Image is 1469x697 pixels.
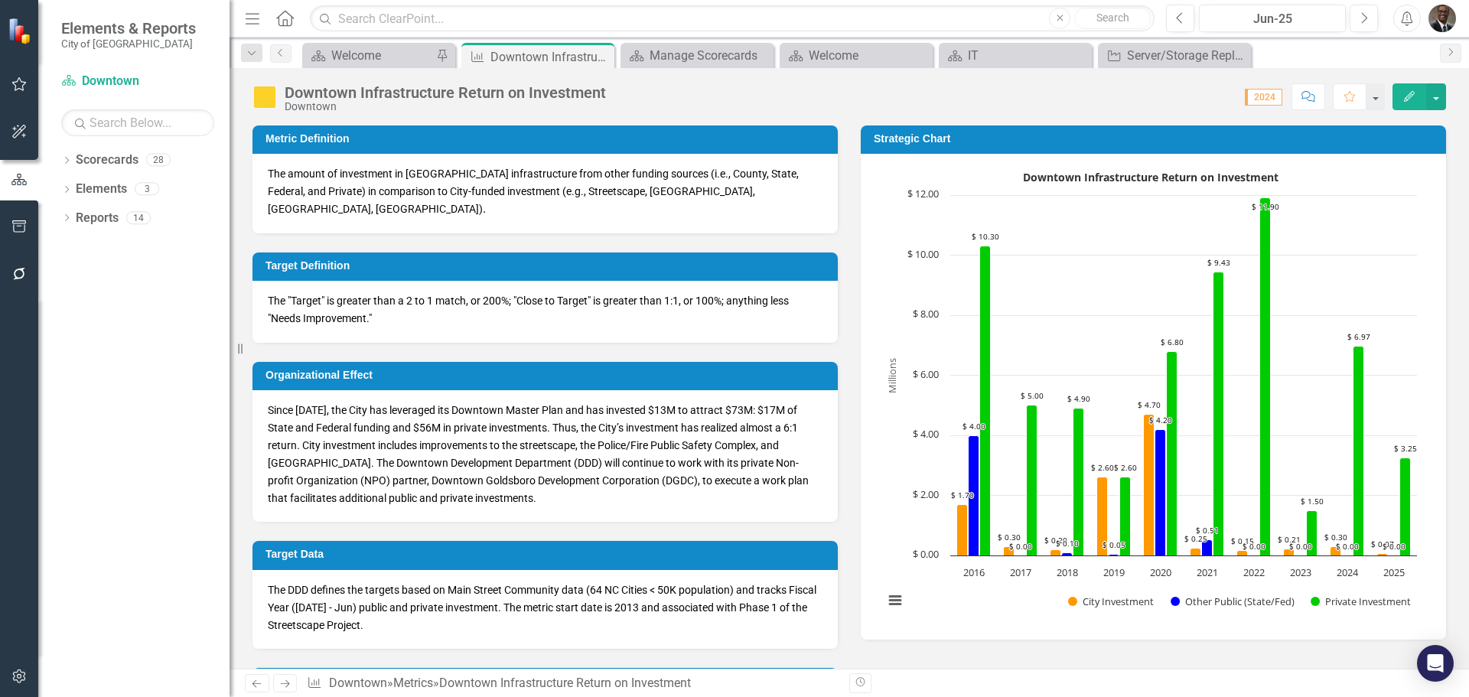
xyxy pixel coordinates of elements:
span: Search [1096,11,1129,24]
img: ClearPoint Strategy [7,16,36,45]
div: Downtown Infrastructure Return on Investment [285,84,606,101]
text: $ 0.00 [1243,541,1265,552]
text: $ 10.30 [972,231,999,242]
text: $ 0.30 [998,532,1021,542]
text: $ 0.15 [1231,536,1254,546]
div: Jun-25 [1204,10,1340,28]
text: 2016 [963,565,985,579]
text: $ 0.05 [1103,539,1125,550]
path: 2019, 2.6. City Investment. [1097,477,1108,556]
text: $ 4.00 [963,421,985,432]
a: Downtown [329,676,387,690]
text: Millions [885,358,899,393]
g: Private Investment, bar series 3 of 3 with 10 bars. [980,198,1411,556]
text: $ 4.70 [1138,399,1161,410]
path: 2023, 1.5. Private Investment. [1307,511,1318,556]
h3: Metric Definition [265,133,830,145]
path: 2021, 0.25. City Investment. [1191,549,1201,556]
text: $ 0.51 [1196,525,1219,536]
text: $ 3.25 [1394,443,1417,454]
div: Welcome [331,46,432,65]
text: 2024 [1337,565,1359,579]
text: Other Public (State/Fed) [1185,594,1295,608]
path: 2025, 3.25. Private Investment. [1400,458,1411,556]
a: IT [943,46,1088,65]
text: $ 11.90 [1252,201,1279,212]
text: $ 8.00 [913,307,939,321]
text: 2022 [1243,565,1265,579]
path: 2018, 0.2. City Investment. [1050,550,1061,556]
path: 2021, 0.51. Other Public (State/Fed). [1202,540,1213,556]
path: 2020, 4.7. City Investment. [1144,415,1155,556]
path: 2022, 0.153397. City Investment. [1237,551,1248,556]
text: $ 1.70 [951,490,974,500]
text: 2025 [1383,565,1405,579]
text: 2021 [1197,565,1218,579]
text: $ 0.30 [1324,532,1347,542]
h3: Strategic Chart [874,133,1438,145]
path: 2020, 4.2. Other Public (State/Fed). [1155,430,1166,556]
text: $ 0.00 [1009,541,1032,552]
a: Manage Scorecards [624,46,770,65]
div: Open Intercom Messenger [1417,645,1454,682]
text: $ 1.50 [1301,496,1324,506]
div: IT [968,46,1088,65]
a: Elements [76,181,127,198]
text: 2017 [1010,565,1031,579]
div: Downtown Infrastructure Return on Investment. Highcharts interactive chart. [876,165,1431,624]
span: Since [DATE], the City has leveraged its Downtown Master Plan and has invested $13M to attract $7... [268,404,809,503]
text: 2020 [1150,565,1171,579]
span: . [268,166,799,216]
path: 2022, 11.9. Private Investment. [1260,198,1271,556]
text: $ 0.20 [1044,535,1067,546]
path: 2016, 4. Other Public (State/Fed). [969,436,979,556]
a: Welcome [783,46,929,65]
span: The amount of investment in [GEOGRAPHIC_DATA] infrastructure from other funding sources (i.e., Co... [268,168,799,215]
text: $ 6.97 [1347,331,1370,342]
text: $ 0.00 [1336,541,1359,552]
text: $ 0.00 [1289,541,1312,552]
path: 2025, 0.067. City Investment. [1377,554,1388,556]
text: $ 4.20 [1149,415,1172,425]
path: 2017, 0.3. City Investment. [1004,547,1015,556]
div: 14 [126,211,151,224]
path: 2020, 6.8. Private Investment. [1167,352,1177,556]
text: $ 0.07 [1371,539,1394,549]
text: 2019 [1103,565,1125,579]
button: Show Private Investment [1311,594,1411,608]
text: $ 0.00 [913,547,939,561]
text: $ 4.90 [1067,393,1090,404]
span: The "Target" is greater than a 2 to 1 match, or 200%; "Close to Target" is greater than 1:1, or 1... [268,295,789,324]
text: 2023 [1290,565,1311,579]
path: 2016, 1.7. City Investment. [957,505,968,556]
text: $ 0.21 [1278,534,1301,545]
button: Show City Investment [1068,594,1154,608]
img: Octavius Murphy [1428,5,1456,32]
input: Search Below... [61,109,214,136]
path: 2023, 0.21. City Investment. [1284,549,1295,556]
text: $ 2.00 [913,487,939,501]
text: $ 6.80 [1161,337,1184,347]
h3: Organizational Effect [265,370,830,381]
text: $ 0.00 [1383,541,1405,552]
input: Search ClearPoint... [310,5,1155,32]
path: 2019, 2.6. Private Investment. [1120,477,1131,556]
div: Downtown [285,101,606,112]
div: 28 [146,154,171,167]
div: 3 [135,183,159,196]
text: $ 2.60 [1114,462,1137,473]
div: Manage Scorecards [650,46,770,65]
img: Close to Target [252,85,277,109]
path: 2016, 10.3. Private Investment. [980,246,991,556]
path: 2019, 0.05. Other Public (State/Fed). [1109,555,1119,556]
a: Metrics [393,676,433,690]
span: The DDD defines the targets based on Main Street Community data (64 NC Cities < 50K population) a... [268,584,816,631]
text: $ 5.00 [1021,390,1044,401]
button: Jun-25 [1199,5,1346,32]
button: View chart menu, Downtown Infrastructure Return on Investment [884,590,906,611]
div: Server/Storage Replacement Plan [1127,46,1247,65]
path: 2017, 5. Private Investment. [1027,405,1037,556]
span: 2024 [1245,89,1282,106]
path: 2018, 0.1. Other Public (State/Fed). [1062,553,1073,556]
